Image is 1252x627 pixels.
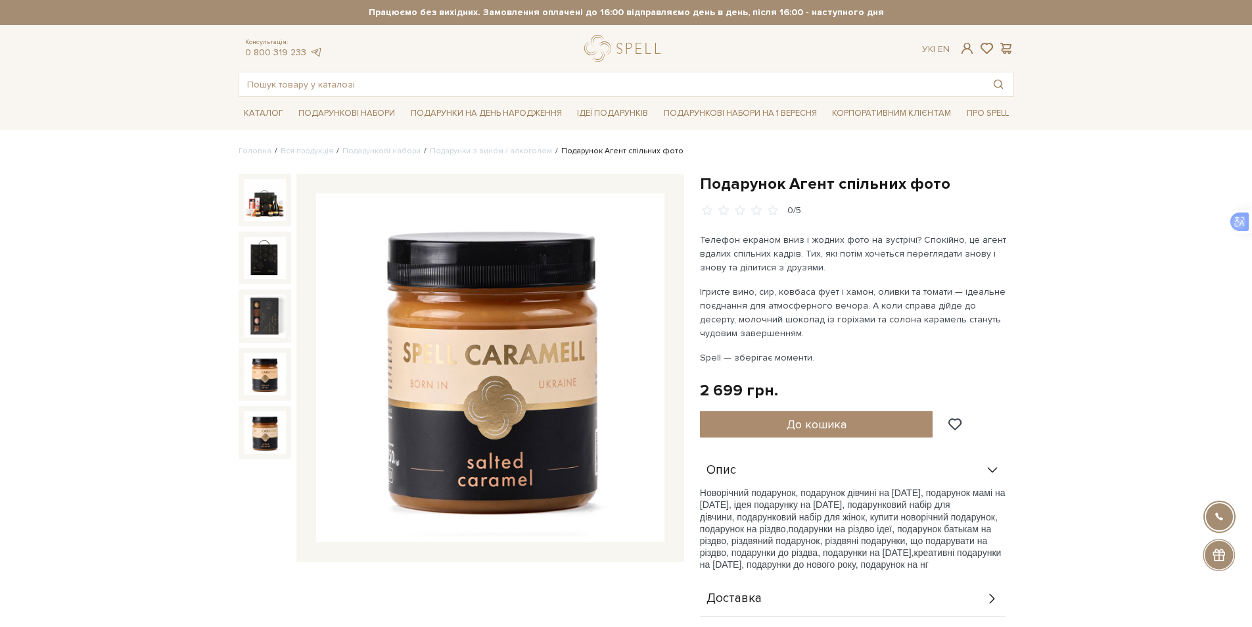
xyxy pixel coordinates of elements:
span: Опис [707,464,736,476]
a: Вся продукція [281,146,333,156]
span: , подарунок на різдво [700,512,998,534]
img: Подарунок Агент спільних фото [244,237,286,279]
img: Подарунок Агент спільних фото [316,193,664,542]
span: До кошика [787,417,846,432]
div: 2 699 грн. [700,380,778,401]
a: Корпоративним клієнтам [827,102,956,124]
button: Пошук товару у каталозі [983,72,1013,96]
span: , [912,547,914,558]
h1: Подарунок Агент спільних фото [700,174,1014,194]
strong: Працюємо без вихідних. Замовлення оплачені до 16:00 відправляємо день в день, після 16:00 - насту... [239,7,1014,18]
span: Консультація: [245,38,323,47]
a: Подарунки на День народження [406,103,567,124]
p: Телефон екраном вниз і жодних фото на зустрічі? Спокійно, це агент вдалих спільних кадрів. Тих, я... [700,233,1008,274]
a: telegram [310,47,323,58]
li: Подарунок Агент спільних фото [552,145,684,157]
div: Ук [922,43,950,55]
a: Подарункові набори на 1 Вересня [659,102,822,124]
input: Пошук товару у каталозі [239,72,983,96]
a: En [938,43,950,55]
p: Ігристе вино, сир, ковбаса фует і хамон, оливки та томати — ідеальне поєднання для атмосферного в... [700,285,1008,340]
a: Про Spell [962,103,1014,124]
span: подарунки на різдво ідеї, подарунок батькам на різдво, різдвяний подарунок, різдвяні подарунки, щ... [700,524,992,558]
span: Новорічний подарунок, подарунок дівчині на [DATE], подарунок мамі на [DATE], ідея подарунку на [D... [700,488,1006,522]
img: Подарунок Агент спільних фото [244,179,286,221]
button: До кошика [700,411,933,438]
a: Подарунки з вином / алкоголем [430,146,552,156]
p: Spell — зберігає моменти. [700,351,1008,364]
a: Головна [239,146,271,156]
a: logo [584,35,666,62]
span: | [933,43,935,55]
img: Подарунок Агент спільних фото [244,295,286,337]
a: 0 800 319 233 [245,47,306,58]
img: Подарунок Агент спільних фото [244,411,286,453]
a: Каталог [239,103,289,124]
span: , [786,524,789,534]
a: Подарункові набори [342,146,421,156]
a: Ідеї подарунків [572,103,653,124]
a: Подарункові набори [293,103,400,124]
div: 0/5 [787,205,801,217]
span: Доставка [707,593,762,605]
img: Подарунок Агент спільних фото [244,353,286,395]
